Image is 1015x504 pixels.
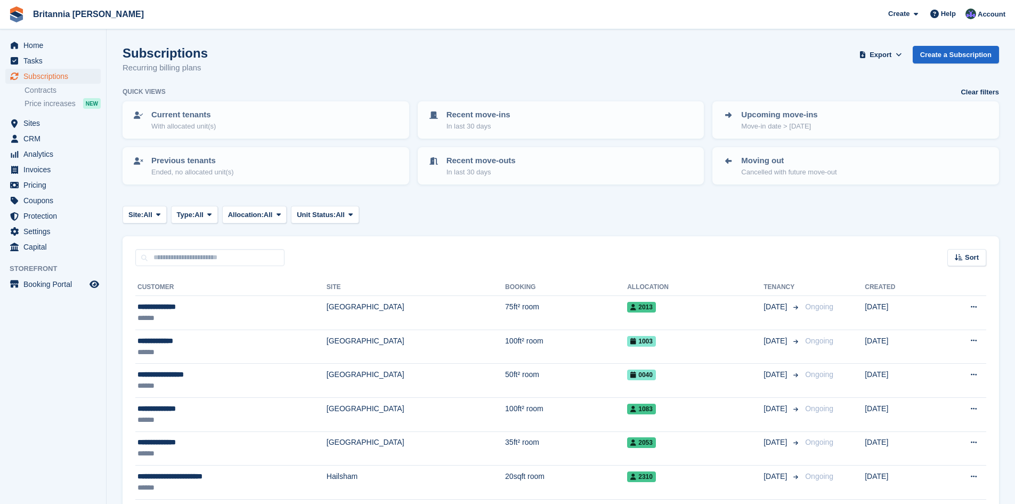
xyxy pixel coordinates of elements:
[505,397,627,431] td: 100ft² room
[805,472,833,481] span: Ongoing
[865,296,935,330] td: [DATE]
[446,167,516,178] p: In last 30 days
[10,263,106,274] span: Storefront
[124,148,408,183] a: Previous tenants Ended, no allocated unit(s)
[741,121,817,132] p: Move-in date > [DATE]
[805,404,833,413] span: Ongoing
[5,178,101,193] a: menu
[741,155,837,167] p: Moving out
[23,224,87,239] span: Settings
[870,50,891,60] span: Export
[23,69,87,84] span: Subscriptions
[29,5,148,23] a: Britannia [PERSON_NAME]
[961,87,999,98] a: Clear filters
[5,224,101,239] a: menu
[764,335,789,347] span: [DATE]
[135,279,327,296] th: Customer
[23,131,87,146] span: CRM
[764,369,789,380] span: [DATE]
[627,437,656,448] span: 2053
[713,148,998,183] a: Moving out Cancelled with future move-out
[23,147,87,162] span: Analytics
[5,147,101,162] a: menu
[123,87,166,97] h6: Quick views
[805,302,833,311] span: Ongoing
[505,330,627,364] td: 100ft² room
[978,9,1005,20] span: Account
[865,279,935,296] th: Created
[264,210,273,220] span: All
[764,471,789,482] span: [DATE]
[25,98,101,109] a: Price increases NEW
[5,38,101,53] a: menu
[5,193,101,208] a: menu
[222,206,287,223] button: Allocation: All
[151,109,216,121] p: Current tenants
[123,206,167,223] button: Site: All
[419,148,703,183] a: Recent move-outs In last 30 days
[713,102,998,138] a: Upcoming move-ins Move-in date > [DATE]
[151,167,234,178] p: Ended, no allocated unit(s)
[23,193,87,208] span: Coupons
[805,438,833,446] span: Ongoing
[123,62,208,74] p: Recurring billing plans
[151,155,234,167] p: Previous tenants
[5,239,101,254] a: menu
[741,109,817,121] p: Upcoming move-ins
[627,471,656,482] span: 2310
[764,403,789,414] span: [DATE]
[124,102,408,138] a: Current tenants With allocated unit(s)
[297,210,336,220] span: Unit Status:
[128,210,143,220] span: Site:
[327,364,505,398] td: [GEOGRAPHIC_DATA]
[865,431,935,466] td: [DATE]
[913,46,999,63] a: Create a Subscription
[194,210,204,220] span: All
[151,121,216,132] p: With allocated unit(s)
[327,431,505,466] td: [GEOGRAPHIC_DATA]
[764,279,801,296] th: Tenancy
[505,296,627,330] td: 75ft² room
[5,209,101,223] a: menu
[888,9,910,19] span: Create
[23,178,87,193] span: Pricing
[627,404,656,414] span: 1083
[327,330,505,364] td: [GEOGRAPHIC_DATA]
[857,46,904,63] button: Export
[965,9,976,19] img: Lee Cradock
[291,206,359,223] button: Unit Status: All
[505,279,627,296] th: Booking
[171,206,218,223] button: Type: All
[123,46,208,60] h1: Subscriptions
[627,370,656,380] span: 0040
[446,155,516,167] p: Recent move-outs
[505,431,627,466] td: 35ft² room
[764,437,789,448] span: [DATE]
[764,301,789,313] span: [DATE]
[23,162,87,177] span: Invoices
[741,167,837,178] p: Cancelled with future move-out
[327,279,505,296] th: Site
[5,277,101,292] a: menu
[327,397,505,431] td: [GEOGRAPHIC_DATA]
[627,279,764,296] th: Allocation
[228,210,264,220] span: Allocation:
[865,364,935,398] td: [DATE]
[805,337,833,345] span: Ongoing
[25,85,101,95] a: Contracts
[627,336,656,347] span: 1003
[336,210,345,220] span: All
[23,116,87,131] span: Sites
[23,239,87,254] span: Capital
[865,397,935,431] td: [DATE]
[5,162,101,177] a: menu
[23,53,87,68] span: Tasks
[23,277,87,292] span: Booking Portal
[143,210,152,220] span: All
[419,102,703,138] a: Recent move-ins In last 30 days
[446,121,510,132] p: In last 30 days
[941,9,956,19] span: Help
[446,109,510,121] p: Recent move-ins
[865,330,935,364] td: [DATE]
[505,364,627,398] td: 50ft² room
